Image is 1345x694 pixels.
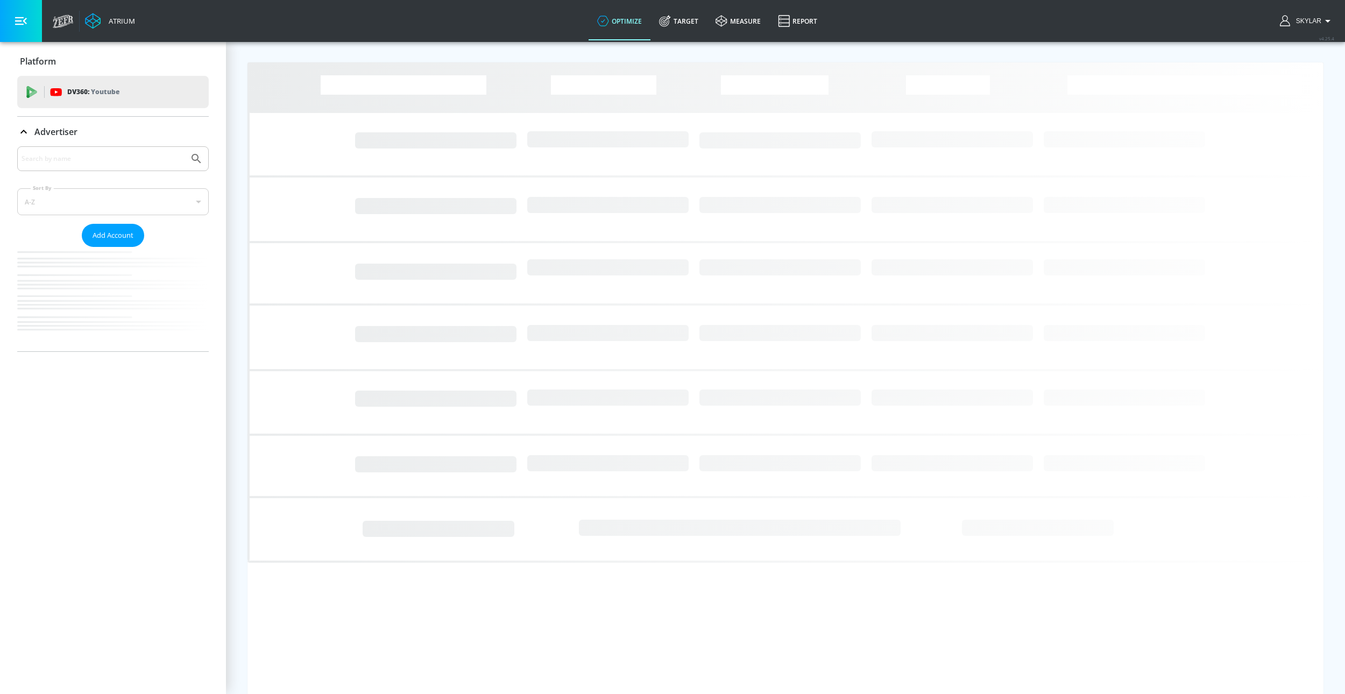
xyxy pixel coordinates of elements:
p: Advertiser [34,126,77,138]
p: Platform [20,55,56,67]
label: Sort By [31,185,54,192]
span: v 4.25.4 [1319,36,1334,41]
span: login as: skylar.britton@zefr.com [1292,17,1321,25]
button: Skylar [1280,15,1334,27]
nav: list of Advertiser [17,247,209,351]
div: Platform [17,46,209,76]
a: Report [769,2,826,40]
div: DV360: Youtube [17,76,209,108]
span: Add Account [93,229,133,242]
button: Add Account [82,224,144,247]
p: Youtube [91,86,119,97]
a: Atrium [85,13,135,29]
div: Atrium [104,16,135,26]
input: Search by name [22,152,185,166]
div: Advertiser [17,146,209,351]
div: Advertiser [17,117,209,147]
a: optimize [589,2,650,40]
p: DV360: [67,86,119,98]
div: A-Z [17,188,209,215]
a: Target [650,2,707,40]
a: measure [707,2,769,40]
